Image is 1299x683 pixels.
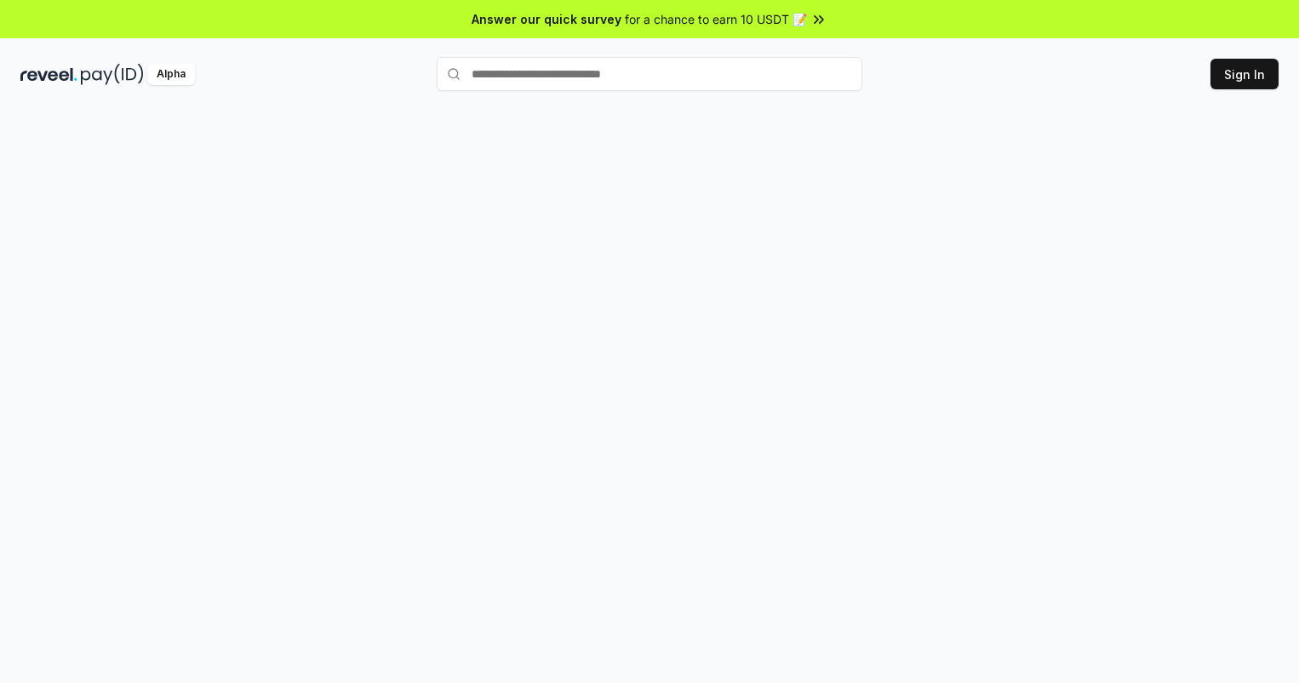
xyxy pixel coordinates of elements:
img: reveel_dark [20,64,77,85]
img: pay_id [81,64,144,85]
div: Alpha [147,64,195,85]
span: Answer our quick survey [472,10,621,28]
button: Sign In [1210,59,1279,89]
span: for a chance to earn 10 USDT 📝 [625,10,807,28]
